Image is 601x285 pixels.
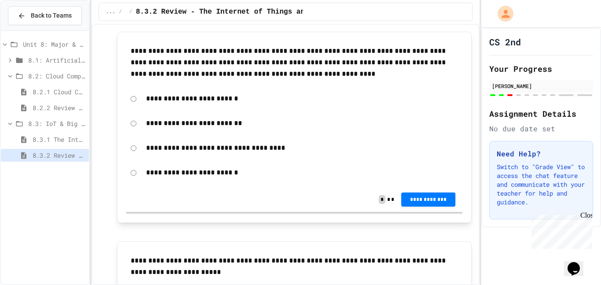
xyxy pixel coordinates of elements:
span: Back to Teams [31,11,72,20]
h1: CS 2nd [489,36,521,48]
iframe: chat widget [528,211,592,249]
span: / [119,8,122,15]
span: 8.1: Artificial Intelligence Basics [28,56,85,65]
h2: Your Progress [489,63,593,75]
span: 8.2: Cloud Computing [28,71,85,81]
div: [PERSON_NAME] [492,82,590,90]
span: ... [106,8,116,15]
span: 8.3: IoT & Big Data [28,119,85,128]
span: 8.3.2 Review - The Internet of Things and Big Data [136,7,347,17]
span: Unit 8: Major & Emerging Technologies [23,40,85,49]
span: 8.2.1 Cloud Computing: Transforming the Digital World [33,87,85,96]
h2: Assignment Details [489,107,593,120]
h3: Need Help? [497,148,586,159]
span: 8.2.2 Review - Cloud Computing [33,103,85,112]
span: / [129,8,132,15]
button: Back to Teams [8,6,82,25]
p: Switch to "Grade View" to access the chat feature and communicate with your teacher for help and ... [497,163,586,207]
span: 8.3.1 The Internet of Things and Big Data: Our Connected Digital World [33,135,85,144]
iframe: chat widget [564,250,592,276]
div: My Account [488,4,516,24]
div: No due date set [489,123,593,134]
span: 8.3.2 Review - The Internet of Things and Big Data [33,151,85,160]
div: Chat with us now!Close [4,4,61,56]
